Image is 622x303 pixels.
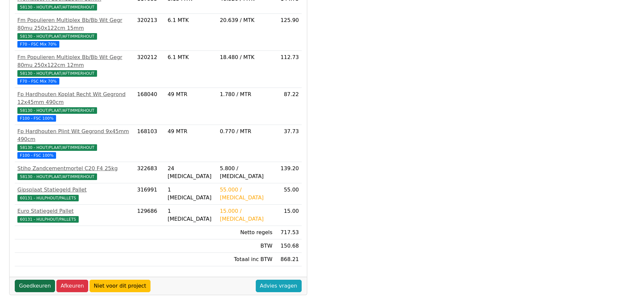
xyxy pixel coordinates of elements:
[17,207,132,215] div: Euro Statiegeld Pallet
[134,205,165,226] td: 129686
[220,186,272,202] div: 55.000 / [MEDICAL_DATA]
[134,183,165,205] td: 316991
[134,88,165,125] td: 168040
[17,107,97,114] span: 58130 - HOUT/PLAAT/AFTIMMERHOUT
[275,205,302,226] td: 15.00
[220,53,272,61] div: 18.480 / MTK
[134,125,165,162] td: 168103
[17,4,97,10] span: 58130 - HOUT/PLAAT/AFTIMMERHOUT
[17,41,59,48] span: F70 - FSC Mix 70%
[17,195,79,201] span: 60131 - HULPHOUT/PALLETS
[134,162,165,183] td: 322683
[217,253,275,266] td: Totaal inc BTW
[17,186,132,194] div: Gipsplaat Statiegeld Pallet
[220,165,272,180] div: 5.800 / [MEDICAL_DATA]
[17,16,132,32] div: Fm Populieren Multiplex Bb/Bb Wit Gegr 80mu 250x122cm 15mm
[275,253,302,266] td: 868.21
[17,216,79,223] span: 60131 - HULPHOUT/PALLETS
[275,239,302,253] td: 150.68
[56,280,88,292] a: Afkeuren
[134,14,165,51] td: 320213
[275,51,302,88] td: 112.73
[15,280,55,292] a: Goedkeuren
[220,16,272,24] div: 20.639 / MTK
[168,165,214,180] div: 24 [MEDICAL_DATA]
[17,165,132,172] div: Stiho Zandcementmortel C20 F4 25kg
[17,91,132,106] div: Fp Hardhouten Koplat Recht Wit Gegrond 12x45mm 490cm
[17,165,132,180] a: Stiho Zandcementmortel C20 F4 25kg58130 - HOUT/PLAAT/AFTIMMERHOUT
[168,207,214,223] div: 1 [MEDICAL_DATA]
[168,186,214,202] div: 1 [MEDICAL_DATA]
[17,53,132,85] a: Fm Populieren Multiplex Bb/Bb Wit Gegr 80mu 250x122cm 12mm58130 - HOUT/PLAAT/AFTIMMERHOUT F70 - F...
[17,115,56,122] span: F100 - FSC 100%
[220,91,272,98] div: 1.780 / MTR
[220,128,272,135] div: 0.770 / MTR
[17,53,132,69] div: Fm Populieren Multiplex Bb/Bb Wit Gegr 80mu 250x122cm 12mm
[217,226,275,239] td: Netto regels
[275,88,302,125] td: 87.22
[17,128,132,159] a: Fp Hardhouten Plint Wit Gegrond 9x45mm 490cm58130 - HOUT/PLAAT/AFTIMMERHOUT F100 - FSC 100%
[17,128,132,143] div: Fp Hardhouten Plint Wit Gegrond 9x45mm 490cm
[275,226,302,239] td: 717.53
[17,186,132,202] a: Gipsplaat Statiegeld Pallet60131 - HULPHOUT/PALLETS
[168,128,214,135] div: 49 MTR
[275,125,302,162] td: 37.73
[220,207,272,223] div: 15.000 / [MEDICAL_DATA]
[17,173,97,180] span: 58130 - HOUT/PLAAT/AFTIMMERHOUT
[275,162,302,183] td: 139.20
[17,144,97,151] span: 58130 - HOUT/PLAAT/AFTIMMERHOUT
[17,78,59,85] span: F70 - FSC Mix 70%
[17,91,132,122] a: Fp Hardhouten Koplat Recht Wit Gegrond 12x45mm 490cm58130 - HOUT/PLAAT/AFTIMMERHOUT F100 - FSC 100%
[168,16,214,24] div: 6.1 MTK
[256,280,302,292] a: Advies vragen
[275,14,302,51] td: 125.90
[17,70,97,77] span: 58130 - HOUT/PLAAT/AFTIMMERHOUT
[275,183,302,205] td: 55.00
[168,91,214,98] div: 49 MTR
[217,239,275,253] td: BTW
[17,152,56,159] span: F100 - FSC 100%
[17,207,132,223] a: Euro Statiegeld Pallet60131 - HULPHOUT/PALLETS
[134,51,165,88] td: 320212
[168,53,214,61] div: 6.1 MTK
[17,33,97,40] span: 58130 - HOUT/PLAAT/AFTIMMERHOUT
[17,16,132,48] a: Fm Populieren Multiplex Bb/Bb Wit Gegr 80mu 250x122cm 15mm58130 - HOUT/PLAAT/AFTIMMERHOUT F70 - F...
[90,280,150,292] a: Niet voor dit project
